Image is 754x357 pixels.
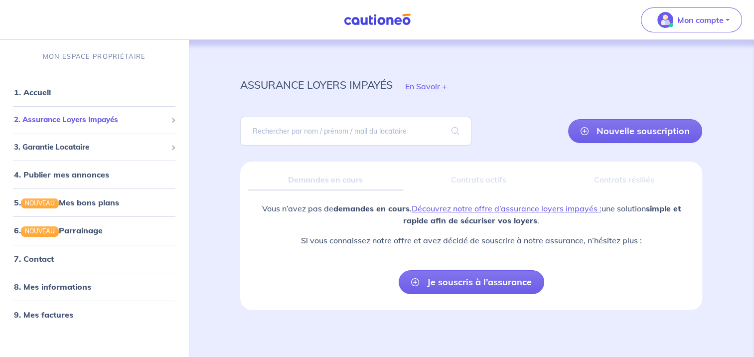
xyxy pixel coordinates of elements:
a: Nouvelle souscription [568,119,702,143]
p: MON ESPACE PROPRIÉTAIRE [43,52,146,61]
a: Je souscris à l’assurance [399,270,544,294]
p: assurance loyers impayés [240,76,393,94]
a: 8. Mes informations [14,282,91,292]
button: illu_account_valid_menu.svgMon compte [641,7,742,32]
p: Vous n’avez pas de . une solution . [248,202,694,226]
a: 9. Mes factures [14,310,73,320]
strong: demandes en cours [333,203,410,213]
span: 2. Assurance Loyers Impayés [14,114,167,126]
img: Cautioneo [340,13,415,26]
a: 1. Accueil [14,87,51,97]
div: 8. Mes informations [4,277,184,297]
button: En Savoir + [393,72,459,101]
a: 4. Publier mes annonces [14,170,109,179]
a: 5.NOUVEAUMes bons plans [14,197,119,207]
div: 4. Publier mes annonces [4,165,184,184]
div: 2. Assurance Loyers Impayés [4,110,184,130]
div: 1. Accueil [4,82,184,102]
div: 5.NOUVEAUMes bons plans [4,192,184,212]
div: 6.NOUVEAUParrainage [4,220,184,240]
div: 3. Garantie Locataire [4,138,184,157]
img: illu_account_valid_menu.svg [657,12,673,28]
p: Si vous connaissez notre offre et avez décidé de souscrire à notre assurance, n’hésitez plus : [248,234,694,246]
input: Rechercher par nom / prénom / mail du locataire [240,117,471,146]
div: 9. Mes factures [4,305,184,325]
p: Mon compte [677,14,724,26]
span: 3. Garantie Locataire [14,142,167,153]
a: 7. Contact [14,254,54,264]
a: 6.NOUVEAUParrainage [14,225,103,235]
div: 7. Contact [4,249,184,269]
strong: simple et rapide afin de sécuriser vos loyers [403,203,681,225]
span: search [440,117,471,145]
a: Découvrez notre offre d’assurance loyers impayés : [412,203,602,213]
